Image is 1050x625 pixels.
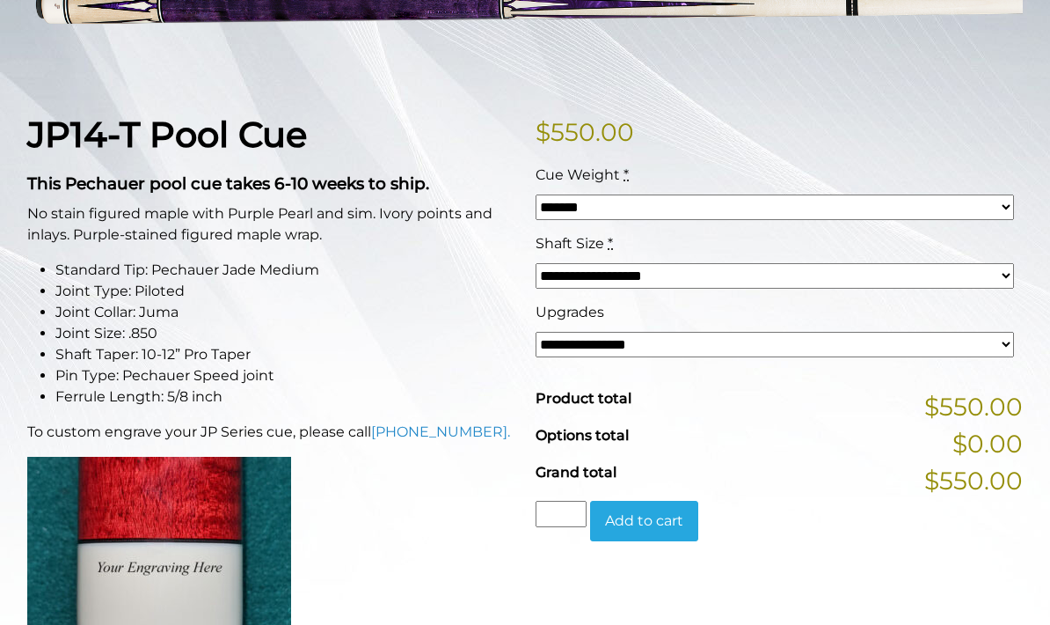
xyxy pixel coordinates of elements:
[623,166,629,183] abbr: required
[608,235,613,252] abbr: required
[536,117,634,147] bdi: 550.00
[924,462,1023,499] span: $550.00
[55,386,514,408] li: Ferrule Length: 5/8 inch
[590,501,698,541] button: Add to cart
[536,235,604,252] span: Shaft Size
[55,281,514,302] li: Joint Type: Piloted
[536,166,620,183] span: Cue Weight
[536,117,551,147] span: $
[371,423,510,440] a: [PHONE_NUMBER].
[27,422,514,443] p: To custom engrave your JP Series cue, please call
[536,501,587,527] input: Product quantity
[924,388,1023,425] span: $550.00
[55,365,514,386] li: Pin Type: Pechauer Speed joint
[55,302,514,323] li: Joint Collar: Juma
[55,344,514,365] li: Shaft Taper: 10-12” Pro Taper
[55,260,514,281] li: Standard Tip: Pechauer Jade Medium
[536,390,631,407] span: Product total
[55,323,514,344] li: Joint Size: .850
[27,203,514,246] p: No stain figured maple with Purple Pearl and sim. Ivory points and inlays. Purple-stained figured...
[536,304,604,320] span: Upgrades
[536,464,616,481] span: Grand total
[27,173,429,194] strong: This Pechauer pool cue takes 6-10 weeks to ship.
[952,425,1023,462] span: $0.00
[27,113,307,156] strong: JP14-T Pool Cue
[536,427,629,444] span: Options total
